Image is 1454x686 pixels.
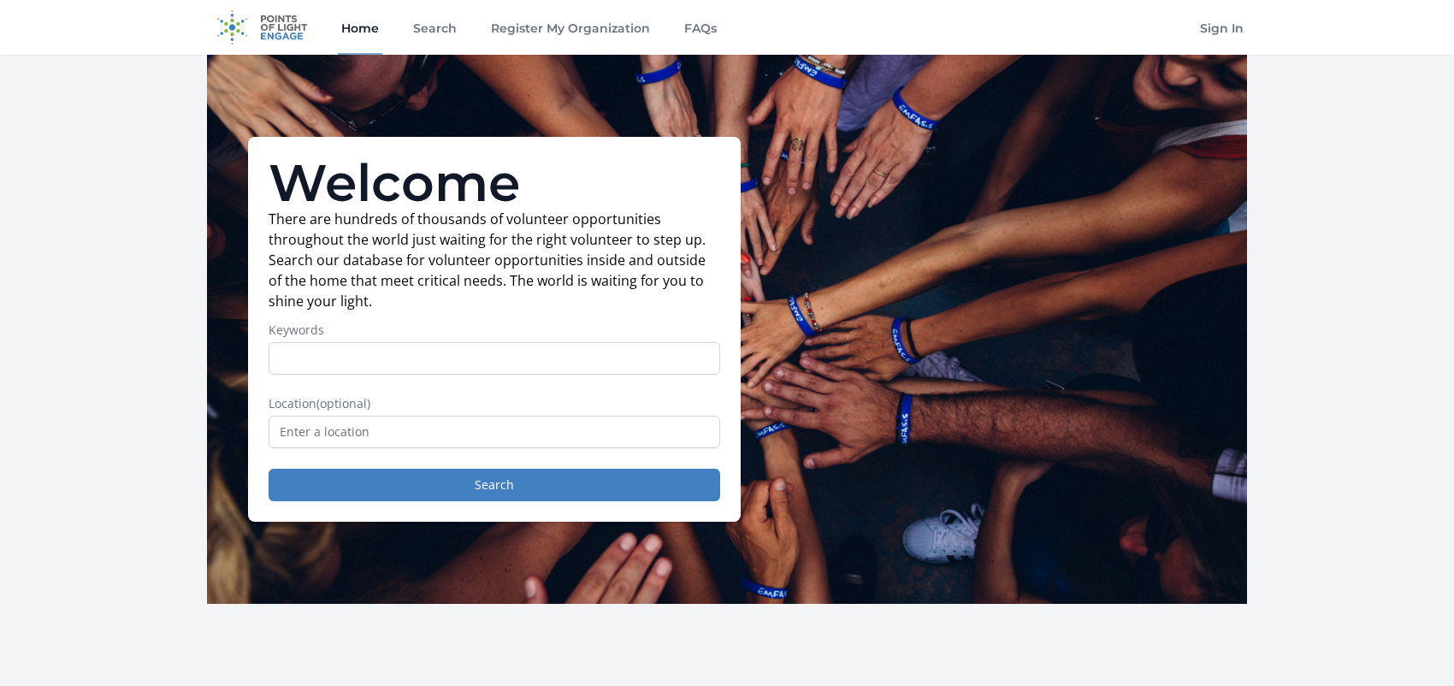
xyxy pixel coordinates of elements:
[316,395,370,411] span: (optional)
[269,322,720,339] label: Keywords
[269,469,720,501] button: Search
[269,157,720,209] h1: Welcome
[269,209,720,311] p: There are hundreds of thousands of volunteer opportunities throughout the world just waiting for ...
[269,395,720,412] label: Location
[269,416,720,448] input: Enter a location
